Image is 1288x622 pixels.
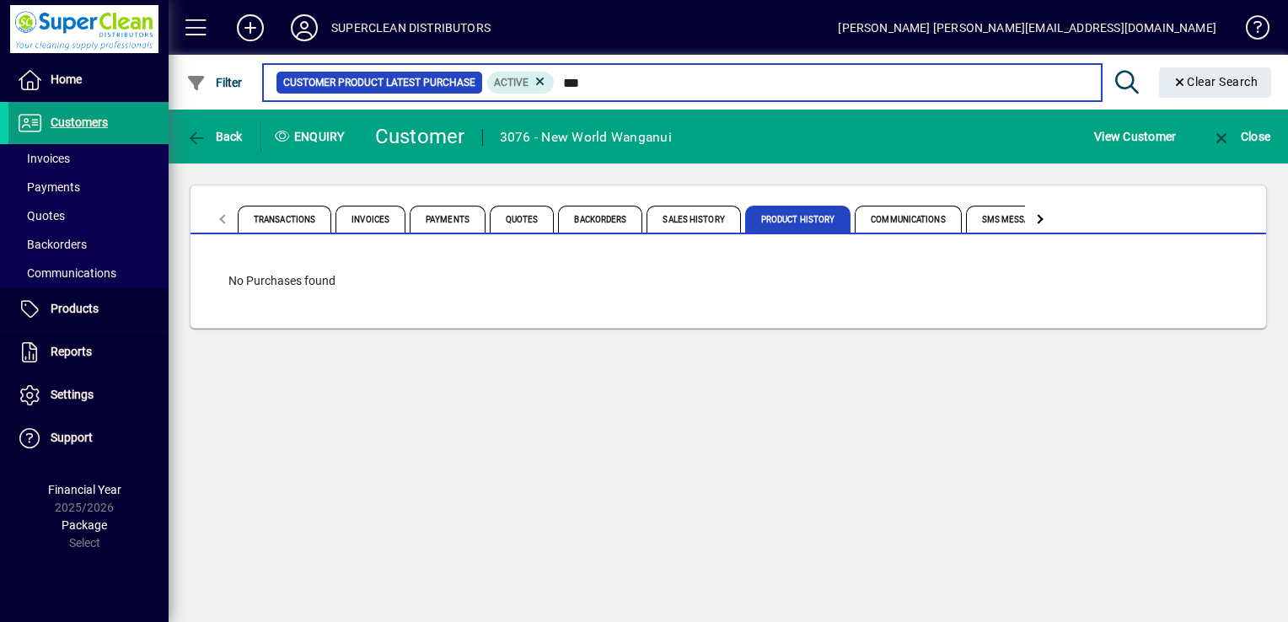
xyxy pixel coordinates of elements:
span: Products [51,302,99,315]
span: Communications [855,206,961,233]
span: Quotes [17,209,65,223]
a: Knowledge Base [1233,3,1267,58]
app-page-header-button: Back [169,121,261,152]
span: Backorders [558,206,642,233]
span: SMS Messages [966,206,1062,233]
span: Payments [17,180,80,194]
mat-chip: Product Activation Status: Active [487,72,555,94]
span: Communications [17,266,116,280]
div: 3076 - New World Wanganui [500,124,672,151]
a: Home [8,59,169,101]
span: View Customer [1094,123,1176,150]
a: Reports [8,331,169,373]
button: View Customer [1090,121,1180,152]
span: Close [1211,130,1270,143]
button: Close [1207,121,1275,152]
span: Customers [51,115,108,129]
button: Profile [277,13,331,43]
div: Enquiry [261,123,362,150]
span: Backorders [17,238,87,251]
a: Quotes [8,201,169,230]
div: [PERSON_NAME] [PERSON_NAME][EMAIL_ADDRESS][DOMAIN_NAME] [838,14,1216,41]
a: Invoices [8,144,169,173]
button: Back [182,121,247,152]
span: Package [62,518,107,532]
a: Products [8,288,169,330]
span: Sales History [647,206,740,233]
span: Support [51,431,93,444]
span: Reports [51,345,92,358]
span: Quotes [490,206,555,233]
span: Invoices [17,152,70,165]
div: No Purchases found [212,255,1245,307]
span: Product History [745,206,851,233]
div: SUPERCLEAN DISTRIBUTORS [331,14,491,41]
a: Payments [8,173,169,201]
span: Transactions [238,206,331,233]
span: Active [494,77,529,88]
button: Add [223,13,277,43]
span: Back [186,130,243,143]
span: Filter [186,76,243,89]
span: Customer Product Latest Purchase [283,74,475,91]
button: Filter [182,67,247,98]
a: Communications [8,259,169,287]
span: Settings [51,388,94,401]
button: Clear [1159,67,1272,98]
a: Backorders [8,230,169,259]
a: Support [8,417,169,459]
span: Clear Search [1173,75,1258,88]
span: Payments [410,206,486,233]
span: Financial Year [48,483,121,496]
span: Invoices [335,206,405,233]
a: Settings [8,374,169,416]
div: Customer [375,123,465,150]
app-page-header-button: Close enquiry [1194,121,1288,152]
span: Home [51,72,82,86]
